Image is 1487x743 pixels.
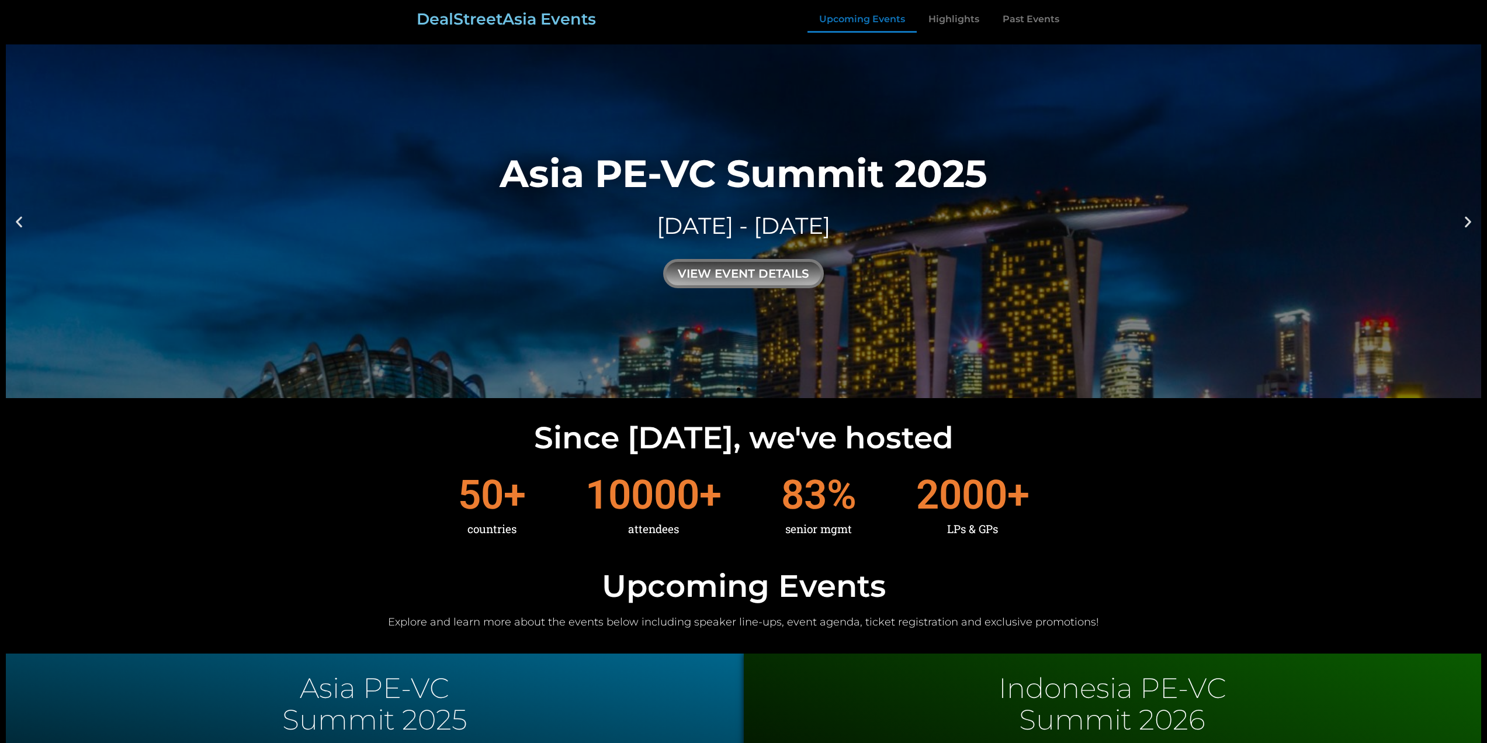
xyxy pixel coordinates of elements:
[12,214,26,229] div: Previous slide
[747,388,751,391] span: Go to slide 2
[917,6,991,33] a: Highlights
[504,475,526,515] span: +
[12,677,738,699] p: Asia PE-VC
[737,388,740,391] span: Go to slide 1
[417,9,596,29] a: DealStreetAsia Events
[916,475,1007,515] span: 2000
[12,709,738,731] p: Summit 2025
[750,677,1476,699] p: Indonesia PE-VC
[6,423,1481,453] h2: Since [DATE], we've hosted
[699,475,722,515] span: +
[991,6,1071,33] a: Past Events
[750,709,1476,731] p: Summit 2026
[500,154,987,192] div: Asia PE-VC Summit 2025
[458,475,504,515] span: 50
[916,515,1030,543] div: LPs & GPs
[807,6,917,33] a: Upcoming Events
[827,475,857,515] span: %
[1461,214,1475,229] div: Next slide
[6,616,1481,629] h2: Explore and learn more about the events below including speaker line-ups, event agenda, ticket re...
[781,515,857,543] div: senior mgmt
[781,475,827,515] span: 83
[6,44,1481,398] a: Asia PE-VC Summit 2025[DATE] - [DATE]view event details
[1007,475,1030,515] span: +
[585,475,699,515] span: 10000
[585,515,722,543] div: attendees
[6,571,1481,602] h2: Upcoming Events
[458,515,526,543] div: countries
[500,210,987,242] div: [DATE] - [DATE]
[663,259,824,288] div: view event details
